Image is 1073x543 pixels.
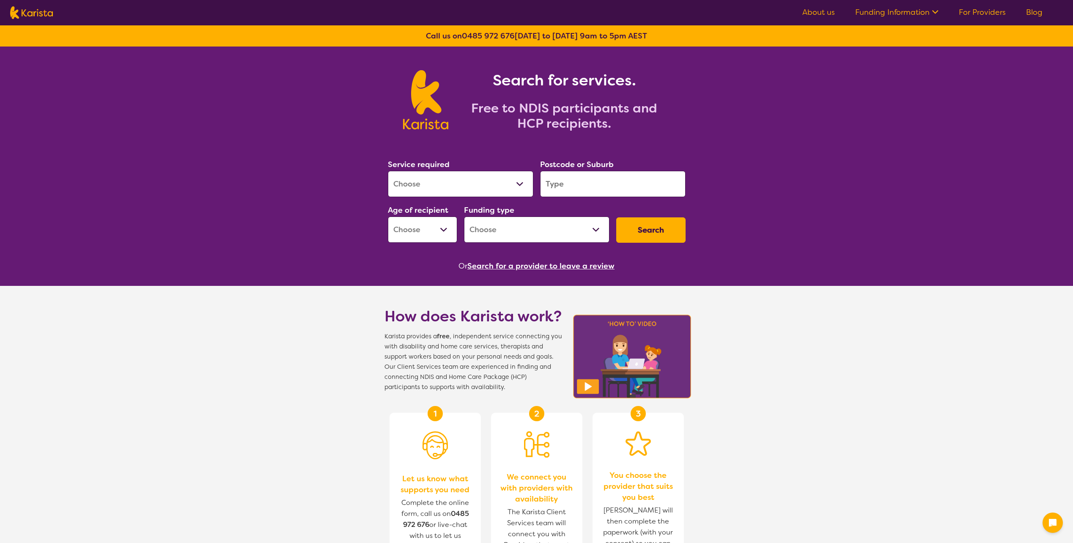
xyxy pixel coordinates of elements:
[462,31,515,41] a: 0485 972 676
[499,472,574,505] span: We connect you with providers with availability
[467,260,615,272] button: Search for a provider to leave a review
[388,205,448,215] label: Age of recipient
[458,70,670,90] h1: Search for services.
[616,217,686,243] button: Search
[802,7,835,17] a: About us
[540,171,686,197] input: Type
[384,306,562,326] h1: How does Karista work?
[1026,7,1043,17] a: Blog
[855,7,939,17] a: Funding Information
[458,260,467,272] span: Or
[540,159,614,170] label: Postcode or Suburb
[384,332,562,392] span: Karista provides a , independent service connecting you with disability and home care services, t...
[10,6,53,19] img: Karista logo
[529,406,544,421] div: 2
[626,431,651,456] img: Star icon
[524,431,549,458] img: Person being matched to services icon
[423,431,448,459] img: Person with headset icon
[959,7,1006,17] a: For Providers
[571,312,694,401] img: Karista video
[631,406,646,421] div: 3
[601,470,675,503] span: You choose the provider that suits you best
[426,31,647,41] b: Call us on [DATE] to [DATE] 9am to 5pm AEST
[464,205,514,215] label: Funding type
[428,406,443,421] div: 1
[403,70,448,129] img: Karista logo
[388,159,450,170] label: Service required
[398,473,472,495] span: Let us know what supports you need
[458,101,670,131] h2: Free to NDIS participants and HCP recipients.
[437,332,450,340] b: free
